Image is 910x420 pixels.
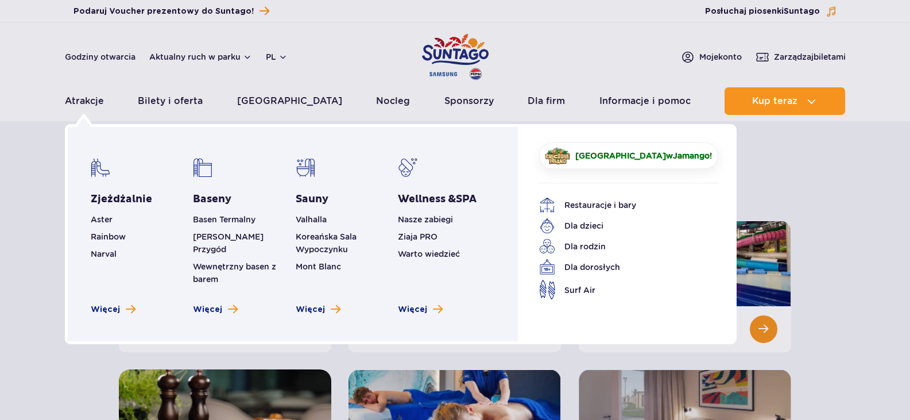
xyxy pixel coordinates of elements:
[296,192,328,206] a: Sauny
[774,51,846,63] span: Zarządzaj biletami
[539,197,701,213] a: Restauracje i bary
[296,232,357,254] a: Koreańska Sala Wypoczynku
[65,51,135,63] a: Godziny otwarcia
[193,192,231,206] a: Baseny
[193,304,238,315] a: Zobacz więcej basenów
[699,51,742,63] span: Moje konto
[91,304,120,315] span: Więcej
[91,215,113,224] a: Aster
[564,284,595,296] span: Surf Air
[398,304,443,315] a: Zobacz więcej Wellness & SPA
[576,150,712,161] span: w !
[193,232,264,254] a: [PERSON_NAME] Przygód
[193,262,276,284] a: Wewnętrzny basen z barem
[91,232,126,241] a: Rainbow
[296,304,325,315] span: Więcej
[539,142,718,169] a: [GEOGRAPHIC_DATA]wJamango!
[398,304,427,315] span: Więcej
[296,304,340,315] a: Zobacz więcej saun
[65,87,104,115] a: Atrakcje
[91,249,117,259] a: Narval
[193,304,222,315] span: Więcej
[539,218,701,234] a: Dla dzieci
[673,151,710,160] span: Jamango
[539,238,701,255] a: Dla rodzin
[752,96,797,106] span: Kup teraz
[398,192,477,206] span: Wellness &
[149,52,252,61] button: Aktualny ruch w parku
[398,232,437,241] a: Ziaja PRO
[398,249,460,259] a: Warto wiedzieć
[725,87,845,115] button: Kup teraz
[539,259,701,275] a: Dla dorosłych
[528,87,565,115] a: Dla firm
[398,215,453,224] a: Nasze zabiegi
[444,87,494,115] a: Sponsorzy
[296,215,327,224] a: Valhalla
[266,51,288,63] button: pl
[398,192,477,206] a: Wellness &SPA
[575,151,666,160] span: [GEOGRAPHIC_DATA]
[91,304,135,315] a: Zobacz więcej zjeżdżalni
[756,50,846,64] a: Zarządzajbiletami
[237,87,342,115] a: [GEOGRAPHIC_DATA]
[296,262,341,271] a: Mont Blanc
[193,215,255,224] a: Basen Termalny
[138,87,203,115] a: Bilety i oferta
[91,192,152,206] a: Zjeżdżalnie
[456,192,477,206] span: SPA
[539,280,701,300] a: Surf Air
[376,87,410,115] a: Nocleg
[681,50,742,64] a: Mojekonto
[599,87,691,115] a: Informacje i pomoc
